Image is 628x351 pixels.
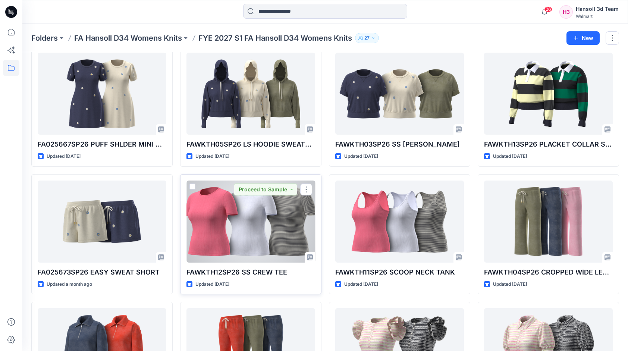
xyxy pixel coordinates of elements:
[195,153,229,160] p: Updated [DATE]
[38,267,166,278] p: FA025673SP26 EASY SWEAT SHORT
[335,139,464,150] p: FAWKTH03SP26 SS [PERSON_NAME]
[47,153,81,160] p: Updated [DATE]
[566,31,600,45] button: New
[38,181,166,263] a: FA025673SP26 EASY SWEAT SHORT
[559,5,573,19] div: H3
[186,53,315,135] a: FAWKTH05SP26 LS HOODIE SWEATSHIRT
[38,139,166,150] p: FA025667SP26 PUFF SHLDER MINI DRS
[493,281,527,288] p: Updated [DATE]
[576,13,619,19] div: Walmart
[344,281,378,288] p: Updated [DATE]
[74,33,182,43] a: FA Hansoll D34 Womens Knits
[344,153,378,160] p: Updated [DATE]
[335,53,464,135] a: FAWKTH03SP26 SS RAGLAN SWEATSHIRT
[493,153,527,160] p: Updated [DATE]
[31,33,58,43] a: Folders
[186,267,315,278] p: FAWKTH12SP26 SS CREW TEE
[576,4,619,13] div: Hansoll 3d Team
[195,281,229,288] p: Updated [DATE]
[186,139,315,150] p: FAWKTH05SP26 LS HOODIE SWEATSHIRT
[38,53,166,135] a: FA025667SP26 PUFF SHLDER MINI DRS
[186,181,315,263] a: FAWKTH12SP26 SS CREW TEE
[335,181,464,263] a: FAWKTH11SP26 SCOOP NECK TANK
[355,33,379,43] button: 27
[484,267,613,278] p: FAWKTH04SP26 CROPPED WIDE LEG SWEATPANT OPT
[47,281,92,288] p: Updated a month ago
[335,267,464,278] p: FAWKTH11SP26 SCOOP NECK TANK
[484,181,613,263] a: FAWKTH04SP26 CROPPED WIDE LEG SWEATPANT OPT
[364,34,370,42] p: 27
[484,139,613,150] p: FAWKTH13SP26 PLACKET COLLAR SWEATSHIRT
[198,33,352,43] p: FYE 2027 S1 FA Hansoll D34 Womens Knits
[544,6,552,12] span: 26
[484,53,613,135] a: FAWKTH13SP26 PLACKET COLLAR SWEATSHIRT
